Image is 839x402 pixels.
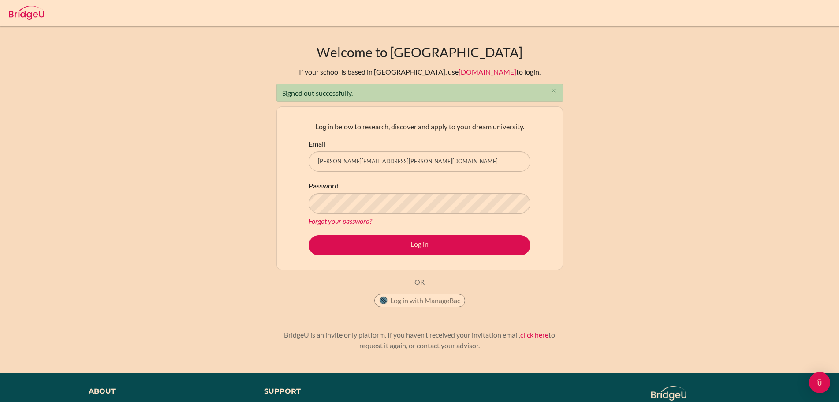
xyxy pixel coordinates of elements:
div: Open Intercom Messenger [809,372,830,393]
img: Bridge-U [9,6,44,20]
label: Password [309,180,339,191]
a: [DOMAIN_NAME] [459,68,516,76]
div: If your school is based in [GEOGRAPHIC_DATA], use to login. [299,67,541,77]
div: About [89,386,244,397]
div: Signed out successfully. [276,84,563,102]
p: BridgeU is an invite only platform. If you haven’t received your invitation email, to request it ... [276,330,563,351]
button: Log in [309,235,530,255]
div: Support [264,386,410,397]
img: logo_white@2x-f4f0deed5e89b7ecb1c2cc34c3e3d731f90f0f143d5ea2071677605dd97b5244.png [651,386,687,401]
p: OR [414,277,425,287]
button: Log in with ManageBac [374,294,465,307]
p: Log in below to research, discover and apply to your dream university. [309,121,530,132]
h1: Welcome to [GEOGRAPHIC_DATA] [317,44,522,60]
button: Close [545,84,563,98]
label: Email [309,139,325,149]
i: close [550,87,557,94]
a: Forgot your password? [309,217,372,225]
a: click here [520,331,548,339]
